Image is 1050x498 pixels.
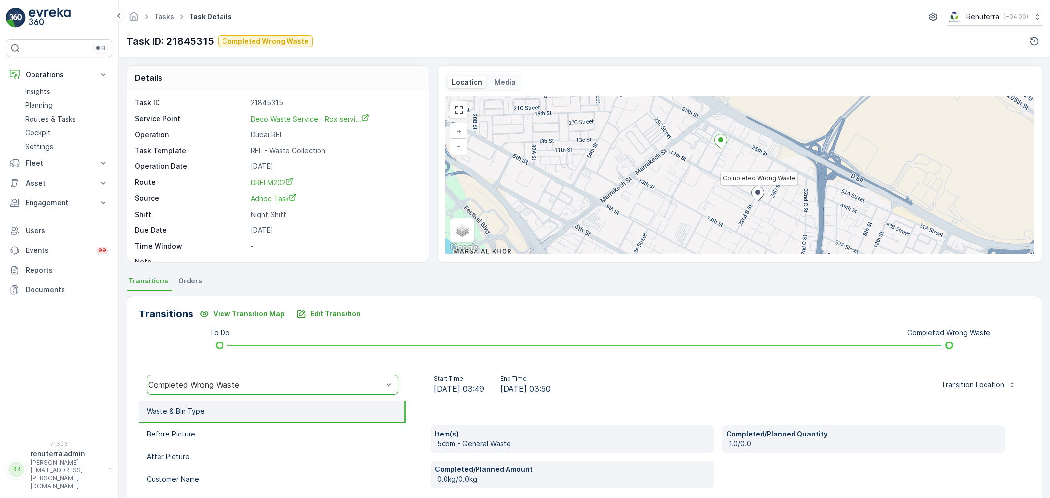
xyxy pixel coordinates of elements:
[135,114,247,124] p: Service Point
[251,178,293,187] span: DRELM202
[966,12,999,22] p: Renuterra
[500,383,551,395] span: [DATE] 03:50
[434,383,484,395] span: [DATE] 03:49
[435,465,710,474] p: Completed/Planned Amount
[26,226,108,236] p: Users
[251,115,369,123] span: Deco Waste Service - Rox servi...
[222,36,309,46] p: Completed Wrong Waste
[251,194,297,203] span: Adhoc Task
[26,265,108,275] p: Reports
[21,85,112,98] a: Insights
[147,406,205,416] p: Waste & Bin Type
[6,260,112,280] a: Reports
[187,12,234,22] span: Task Details
[251,193,418,204] a: Adhoc Task
[193,306,290,322] button: View Transition Map
[135,225,247,235] p: Due Date
[135,241,247,251] p: Time Window
[135,130,247,140] p: Operation
[451,102,466,117] a: View Fullscreen
[135,177,247,187] p: Route
[26,285,108,295] p: Documents
[6,193,112,213] button: Engagement
[448,241,480,254] a: Open this area in Google Maps (opens a new window)
[135,193,247,204] p: Source
[251,114,369,124] a: Deco Waste Service - Rox servi...
[251,177,418,187] a: DRELM202
[437,474,710,484] p: 0.0kg/0.0kg
[147,474,199,484] p: Customer Name
[935,377,1022,393] button: Transition Location
[290,306,367,322] button: Edit Transition
[135,146,247,156] p: Task Template
[25,87,50,96] p: Insights
[21,140,112,154] a: Settings
[25,100,53,110] p: Planning
[494,77,516,87] p: Media
[6,173,112,193] button: Asset
[457,127,461,135] span: +
[941,380,1004,390] p: Transition Location
[135,72,162,84] p: Details
[456,142,461,150] span: −
[6,65,112,85] button: Operations
[26,178,93,188] p: Asset
[6,221,112,241] a: Users
[451,124,466,139] a: Zoom In
[135,98,247,108] p: Task ID
[26,158,93,168] p: Fleet
[729,439,1002,449] p: 1.0/0.0
[726,429,1002,439] p: Completed/Planned Quantity
[178,276,202,286] span: Orders
[251,146,418,156] p: REL - Waste Collection
[451,219,473,241] a: Layers
[251,210,418,219] p: Night Shift
[947,11,962,22] img: Screenshot_2024-07-26_at_13.33.01.png
[135,210,247,219] p: Shift
[6,8,26,28] img: logo
[210,328,230,338] p: To Do
[6,154,112,173] button: Fleet
[251,225,418,235] p: [DATE]
[947,8,1042,26] button: Renuterra(+04:00)
[1003,13,1028,21] p: ( +04:00 )
[6,280,112,300] a: Documents
[251,241,418,251] p: -
[26,70,93,80] p: Operations
[434,375,484,383] p: Start Time
[98,247,106,254] p: 99
[26,246,91,255] p: Events
[8,462,24,477] div: RR
[135,161,247,171] p: Operation Date
[435,429,710,439] p: Item(s)
[213,309,285,319] p: View Transition Map
[218,35,313,47] button: Completed Wrong Waste
[128,15,139,23] a: Homepage
[31,459,104,490] p: [PERSON_NAME][EMAIL_ADDRESS][PERSON_NAME][DOMAIN_NAME]
[147,452,190,462] p: After Picture
[251,130,418,140] p: Dubai REL
[139,307,193,321] p: Transitions
[127,34,214,49] p: Task ID: 21845315
[21,98,112,112] a: Planning
[25,142,53,152] p: Settings
[448,241,480,254] img: Google
[25,128,51,138] p: Cockpit
[25,114,76,124] p: Routes & Tasks
[437,439,710,449] p: 5cbm - General Waste
[251,98,418,108] p: 21845315
[148,380,383,389] div: Completed Wrong Waste
[128,276,168,286] span: Transitions
[452,77,482,87] p: Location
[29,8,71,28] img: logo_light-DOdMpM7g.png
[6,449,112,490] button: RRrenuterra.admin[PERSON_NAME][EMAIL_ADDRESS][PERSON_NAME][DOMAIN_NAME]
[6,241,112,260] a: Events99
[907,328,990,338] p: Completed Wrong Waste
[500,375,551,383] p: End Time
[310,309,361,319] p: Edit Transition
[147,429,195,439] p: Before Picture
[21,112,112,126] a: Routes & Tasks
[21,126,112,140] a: Cockpit
[26,198,93,208] p: Engagement
[251,161,418,171] p: [DATE]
